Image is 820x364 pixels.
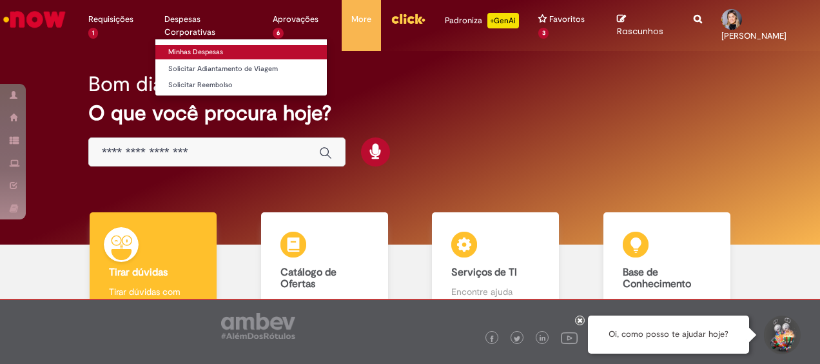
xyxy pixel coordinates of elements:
img: ServiceNow [1,6,68,32]
p: +GenAi [487,13,519,28]
h2: O que você procura hoje? [88,102,732,125]
span: [PERSON_NAME] [721,30,786,41]
img: logo_footer_youtube.png [561,329,578,346]
p: Tirar dúvidas com Lupi Assist e Gen Ai [109,285,197,311]
span: Requisições [88,13,133,26]
span: Despesas Corporativas [164,13,253,39]
span: Favoritos [549,13,585,26]
a: Rascunhos [617,14,674,37]
span: 1 [88,28,98,39]
span: Rascunhos [617,25,663,37]
p: Encontre ajuda [451,285,540,298]
b: Tirar dúvidas [109,266,168,279]
a: Catálogo de Ofertas Abra uma solicitação [239,212,411,324]
p: Abra uma solicitação [280,296,369,309]
a: Serviços de TI Encontre ajuda [410,212,581,324]
img: logo_footer_linkedin.png [540,335,546,343]
span: 3 [538,28,549,39]
a: Tirar dúvidas Tirar dúvidas com Lupi Assist e Gen Ai [68,212,239,324]
h2: Bom dia, Raissa [88,73,232,96]
img: logo_footer_ambev_rotulo_gray.png [221,313,295,339]
a: Solicitar Adiantamento de Viagem [155,62,327,76]
img: logo_footer_twitter.png [514,336,520,342]
a: Base de Conhecimento Consulte e aprenda [581,212,753,324]
div: Oi, como posso te ajudar hoje? [588,316,749,354]
span: Aprovações [273,13,318,26]
ul: Despesas Corporativas [155,39,327,96]
button: Iniciar Conversa de Suporte [762,316,801,354]
div: Padroniza [445,13,519,28]
a: Minhas Despesas [155,45,327,59]
span: More [351,13,371,26]
b: Base de Conhecimento [623,266,691,290]
img: click_logo_yellow_360x200.png [391,9,425,28]
b: Serviços de TI [451,266,517,279]
a: Solicitar Reembolso [155,78,327,92]
img: logo_footer_facebook.png [489,336,495,342]
p: Consulte e aprenda [623,296,711,309]
span: 6 [273,28,284,39]
b: Catálogo de Ofertas [280,266,337,290]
